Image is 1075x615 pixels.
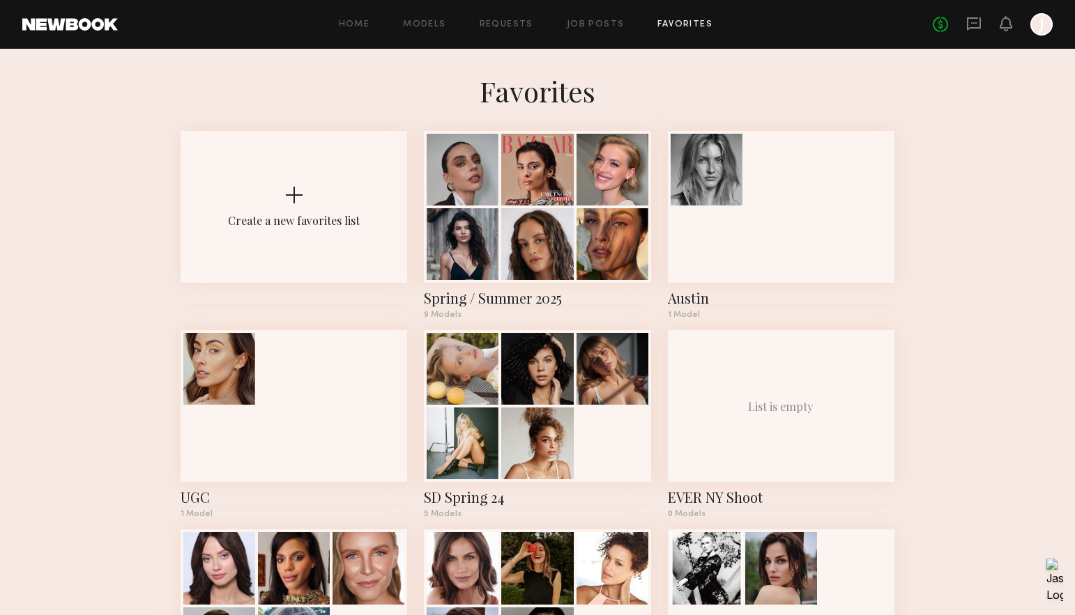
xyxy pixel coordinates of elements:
[424,131,650,319] a: Spring / Summer 20259 Models
[424,488,650,507] div: SD Spring 24
[1030,13,1053,36] a: J
[403,20,445,29] a: Models
[567,20,625,29] a: Job Posts
[424,330,650,518] a: SD Spring 245 Models
[228,213,360,228] div: Create a new favorites list
[339,20,370,29] a: Home
[424,311,650,319] div: 9 Models
[424,288,650,308] div: Spring / Summer 2025
[480,20,533,29] a: Requests
[668,330,894,518] a: List is emptyEVER NY Shoot0 Models
[668,288,894,308] div: Austin
[668,311,894,319] div: 1 Model
[668,131,894,319] a: Austin1 Model
[181,510,407,518] div: 1 Model
[668,488,894,507] div: EVER NY Shoot
[424,510,650,518] div: 5 Models
[181,131,407,330] button: Create a new favorites list
[657,20,712,29] a: Favorites
[181,488,407,507] div: UGC
[181,330,407,518] a: UGC1 Model
[668,510,894,518] div: 0 Models
[748,399,814,414] div: List is empty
